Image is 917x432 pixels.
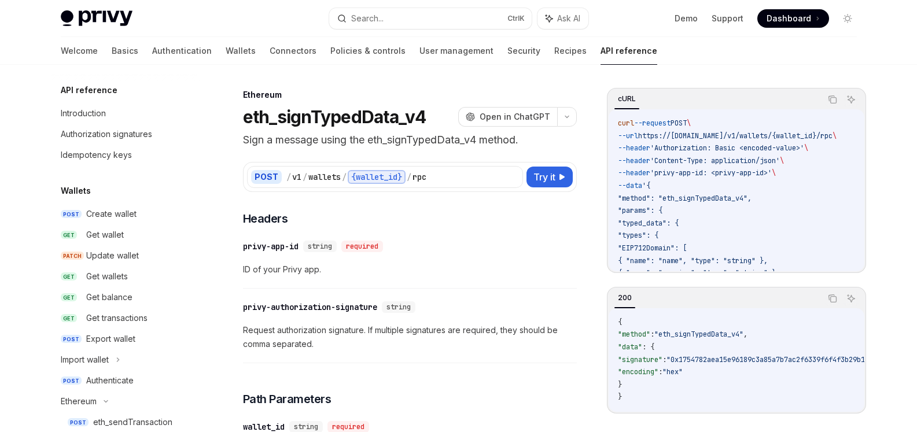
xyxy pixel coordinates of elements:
[86,311,148,325] div: Get transactions
[61,335,82,344] span: POST
[51,370,200,391] a: POSTAuthenticate
[618,392,622,401] span: }
[654,330,743,339] span: "eth_signTypedData_v4"
[251,170,282,184] div: POST
[650,330,654,339] span: :
[507,14,525,23] span: Ctrl K
[618,194,752,203] span: "method": "eth_signTypedData_v4",
[458,107,557,127] button: Open in ChatGPT
[618,181,642,190] span: --data
[767,13,811,24] span: Dashboard
[650,156,780,165] span: 'Content-Type: application/json'
[61,376,82,385] span: POST
[780,156,784,165] span: \
[61,10,132,27] img: light logo
[303,171,307,183] div: /
[413,171,426,183] div: rpc
[61,184,91,198] h5: Wallets
[243,132,577,148] p: Sign a message using the eth_signTypedData_v4 method.
[804,143,808,153] span: \
[86,249,139,263] div: Update wallet
[833,131,837,141] span: \
[86,290,132,304] div: Get balance
[51,266,200,287] a: GETGet wallets
[743,330,747,339] span: ,
[243,211,288,227] span: Headers
[407,171,411,183] div: /
[243,301,377,313] div: privy-authorization-signature
[618,317,622,327] span: {
[61,83,117,97] h5: API reference
[93,415,172,429] div: eth_sendTransaction
[308,242,332,251] span: string
[86,228,124,242] div: Get wallet
[86,374,134,387] div: Authenticate
[642,181,650,190] span: '{
[61,106,106,120] div: Introduction
[51,308,200,328] a: GETGet transactions
[618,219,679,228] span: "typed_data": {
[308,171,341,183] div: wallets
[825,92,840,107] button: Copy the contents from the code block
[61,252,84,260] span: PATCH
[419,37,494,65] a: User management
[638,131,833,141] span: https://[DOMAIN_NAME]/v1/wallets/{wallet_id}/rpc
[614,92,639,106] div: cURL
[557,13,580,24] span: Ask AI
[618,156,650,165] span: --header
[86,207,137,221] div: Create wallet
[51,145,200,165] a: Idempotency keys
[386,302,411,312] span: string
[61,394,97,408] div: Ethereum
[51,328,200,349] a: POSTExport wallet
[687,119,691,128] span: \
[618,380,622,389] span: }
[51,287,200,308] a: GETGet balance
[601,37,657,65] a: API reference
[243,391,332,407] span: Path Parameters
[614,291,635,305] div: 200
[671,119,687,128] span: POST
[51,245,200,266] a: PATCHUpdate wallet
[61,210,82,219] span: POST
[294,422,318,431] span: string
[554,37,587,65] a: Recipes
[51,224,200,245] a: GETGet wallet
[341,241,383,252] div: required
[618,131,638,141] span: --url
[526,167,573,187] button: Try it
[537,8,588,29] button: Ask AI
[51,124,200,145] a: Authorization signatures
[243,323,577,351] span: Request authorization signature. If multiple signatures are required, they should be comma separa...
[86,332,135,346] div: Export wallet
[61,272,77,281] span: GET
[642,342,654,352] span: : {
[51,204,200,224] a: POSTCreate wallet
[618,206,662,215] span: "params": {
[618,243,687,253] span: "EIP712Domain": [
[618,268,780,278] span: { "name": "version", "type": "string" },
[618,367,658,376] span: "encoding"
[61,293,77,302] span: GET
[348,170,406,184] div: {wallet_id}
[662,367,683,376] span: "hex"
[342,171,347,183] div: /
[86,269,128,283] div: Get wallets
[618,143,650,153] span: --header
[650,168,772,178] span: 'privy-app-id: <privy-app-id>'
[844,291,859,306] button: Ask AI
[61,148,132,162] div: Idempotency keys
[243,263,577,276] span: ID of your Privy app.
[61,231,77,239] span: GET
[634,119,671,128] span: --request
[61,37,98,65] a: Welcome
[533,170,555,184] span: Try it
[658,367,662,376] span: :
[675,13,698,24] a: Demo
[772,168,776,178] span: \
[712,13,743,24] a: Support
[330,37,406,65] a: Policies & controls
[51,103,200,124] a: Introduction
[618,256,768,265] span: { "name": "name", "type": "string" },
[61,314,77,323] span: GET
